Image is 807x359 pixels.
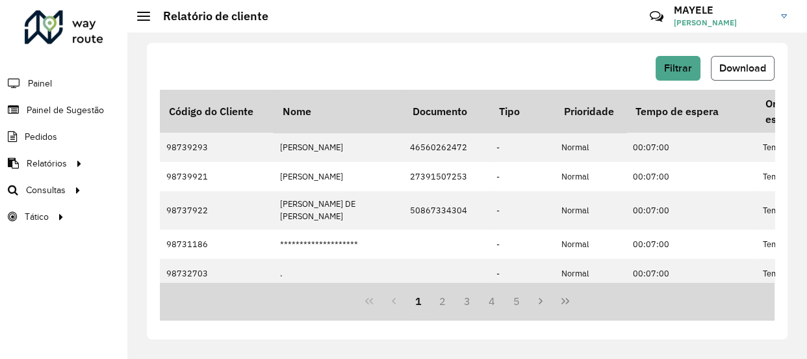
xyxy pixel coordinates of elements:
th: Nome [274,90,403,133]
td: 00:07:00 [626,162,756,191]
button: 1 [406,289,431,313]
td: 46560262472 [403,133,490,162]
td: 00:07:00 [626,133,756,162]
td: - [490,230,555,259]
td: 27391507253 [403,162,490,191]
h2: Relatório de cliente [150,9,268,23]
th: Código do Cliente [160,90,274,133]
td: 00:07:00 [626,230,756,259]
button: 3 [455,289,480,313]
span: Download [719,62,766,73]
td: [PERSON_NAME] [274,162,403,191]
td: - [490,191,555,229]
span: Pedidos [25,130,57,144]
td: 00:07:00 [626,259,756,288]
span: Filtrar [664,62,692,73]
td: [PERSON_NAME] [274,133,403,162]
button: 4 [480,289,504,313]
td: 98732703 [160,259,274,288]
h3: MAYELE [674,4,771,16]
span: Tático [25,210,49,224]
th: Tipo [490,90,555,133]
span: Consultas [26,183,66,197]
td: 98737922 [160,191,274,229]
td: - [490,162,555,191]
button: 5 [504,289,529,313]
th: Prioridade [555,90,626,133]
td: Normal [555,162,626,191]
th: Documento [403,90,490,133]
span: [PERSON_NAME] [674,17,771,29]
td: 98739921 [160,162,274,191]
td: [PERSON_NAME] DE [PERSON_NAME] [274,191,403,229]
td: Normal [555,230,626,259]
button: Filtrar [656,56,700,81]
span: Relatórios [27,157,67,170]
td: Normal [555,133,626,162]
button: 2 [430,289,455,313]
td: 00:07:00 [626,191,756,229]
td: . [274,259,403,288]
td: Normal [555,191,626,229]
button: Last Page [553,289,578,313]
button: Next Page [528,289,553,313]
button: Download [711,56,775,81]
a: Contato Rápido [643,3,671,31]
span: Painel de Sugestão [27,103,104,117]
th: Tempo de espera [626,90,756,133]
td: 98739293 [160,133,274,162]
td: Normal [555,259,626,288]
td: - [490,133,555,162]
td: 98731186 [160,230,274,259]
td: 50867334304 [403,191,490,229]
span: Painel [28,77,52,90]
td: - [490,259,555,288]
